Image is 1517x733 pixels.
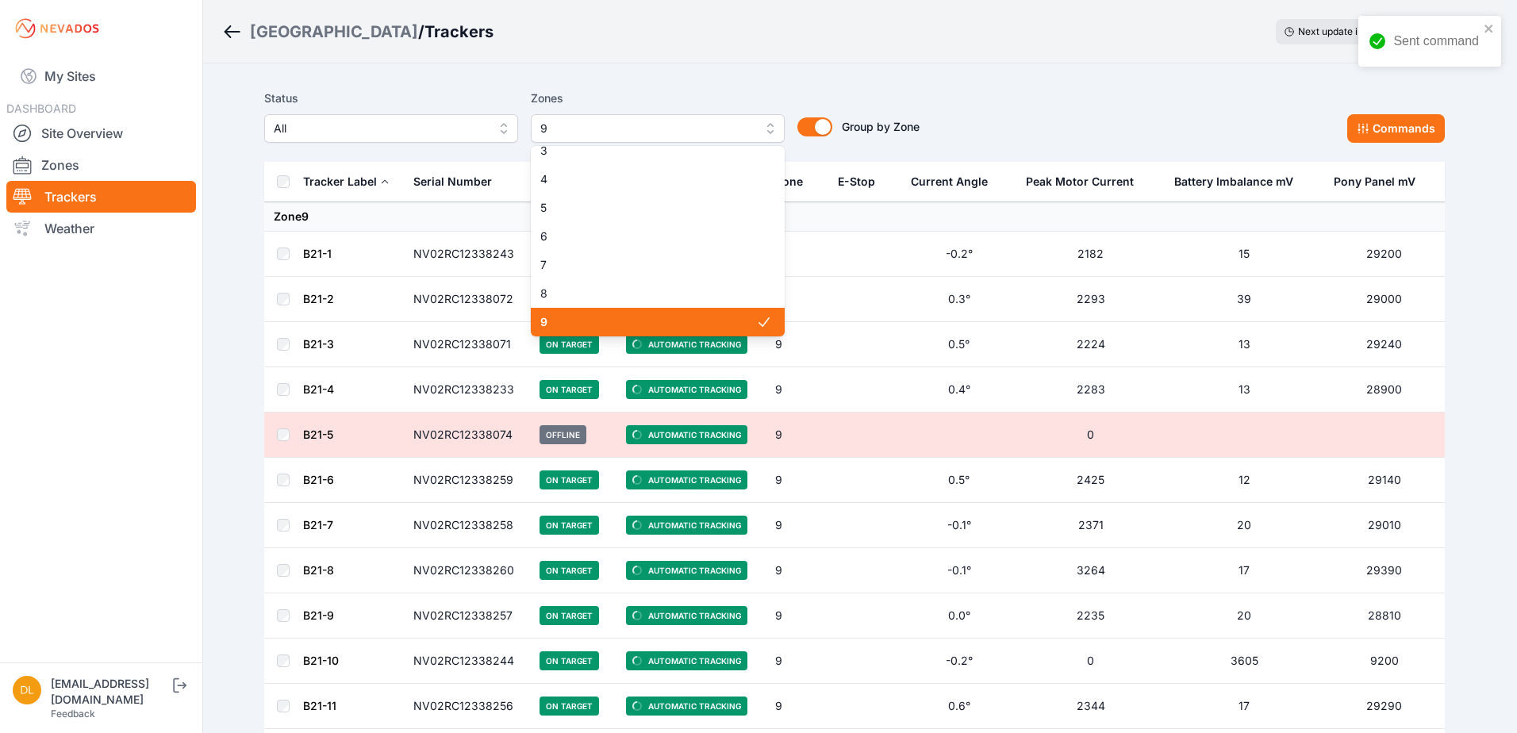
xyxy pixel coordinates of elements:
[540,119,753,138] span: 9
[540,228,756,244] span: 6
[540,314,756,330] span: 9
[540,286,756,301] span: 8
[531,114,785,143] button: 9
[540,200,756,216] span: 5
[540,171,756,187] span: 4
[540,257,756,273] span: 7
[540,143,756,159] span: 3
[1393,32,1479,51] div: Sent command
[1484,22,1495,35] button: close
[531,146,785,336] div: 9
